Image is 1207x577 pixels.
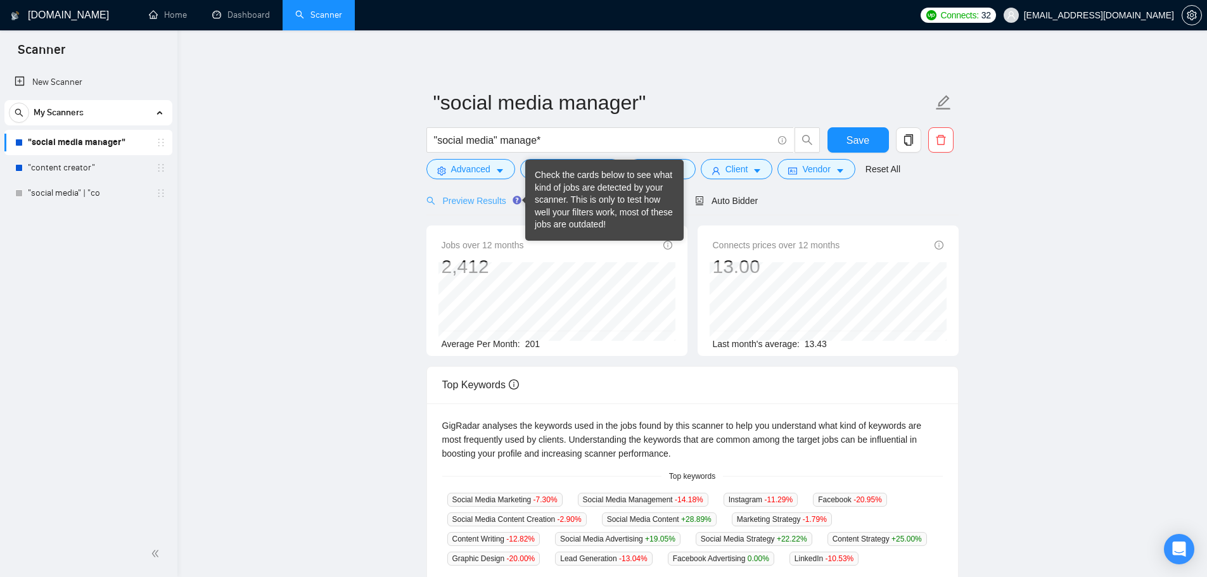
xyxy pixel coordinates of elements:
span: Social Media Marketing [447,493,563,507]
input: Search Freelance Jobs... [434,132,772,148]
span: -1.79 % [803,515,827,524]
a: Reset All [865,162,900,176]
button: Save [827,127,889,153]
span: info-circle [935,241,943,250]
span: Average Per Month: [442,339,520,349]
span: Facebook Advertising [668,552,774,566]
span: caret-down [836,166,845,175]
div: Tooltip anchor [511,194,523,206]
span: Social Media Content [602,512,717,526]
span: info-circle [663,241,672,250]
span: 13.43 [805,339,827,349]
span: Advanced [451,162,490,176]
span: Jobs over 12 months [442,238,524,252]
span: +19.05 % [645,535,675,543]
button: barsJob Categorycaret-down [520,159,622,179]
span: Preview Results [426,196,518,206]
button: search [9,103,29,123]
span: copy [897,134,921,146]
span: Social Media Management [578,493,708,507]
span: Social Media Content Creation [447,512,587,526]
span: search [10,108,29,117]
span: Vendor [802,162,830,176]
span: Top keywords [661,471,723,483]
button: idcardVendorcaret-down [777,159,855,179]
span: Graphic Design [447,552,540,566]
span: info-circle [509,379,519,390]
div: Check the cards below to see what kind of jobs are detected by your scanner. This is only to test... [535,169,674,231]
div: Open Intercom Messenger [1164,534,1194,564]
a: "content creator" [28,155,148,181]
span: Instagram [724,493,798,507]
span: Connects prices over 12 months [713,238,840,252]
span: setting [437,166,446,175]
span: Facebook [813,493,887,507]
span: Connects: [940,8,978,22]
span: caret-down [495,166,504,175]
img: upwork-logo.png [926,10,936,20]
span: Marketing Strategy [732,512,832,526]
a: homeHome [149,10,187,20]
span: +22.22 % [777,535,807,543]
span: double-left [151,547,163,560]
span: holder [156,137,166,148]
span: search [795,134,819,146]
button: delete [928,127,954,153]
button: userClientcaret-down [701,159,773,179]
span: robot [695,196,704,205]
a: "social media" | "co [28,181,148,206]
span: 0.00 % [748,554,769,563]
span: holder [156,163,166,173]
span: Social Media Strategy [696,532,812,546]
li: New Scanner [4,70,172,95]
span: +25.00 % [891,535,922,543]
button: search [795,127,820,153]
span: Auto Bidder [695,196,758,206]
div: GigRadar analyses the keywords used in the jobs found by this scanner to help you understand what... [442,419,943,460]
button: settingAdvancedcaret-down [426,159,515,179]
img: logo [11,6,20,26]
a: searchScanner [295,10,342,20]
span: Client [725,162,748,176]
div: Top Keywords [442,367,943,403]
span: -2.90 % [558,515,582,524]
a: New Scanner [15,70,162,95]
span: caret-down [753,166,762,175]
span: -20.95 % [853,495,882,504]
a: setting [1182,10,1202,20]
div: 2,412 [442,255,524,279]
span: 32 [981,8,991,22]
span: Scanner [8,41,75,67]
span: -20.00 % [507,554,535,563]
span: Save [846,132,869,148]
span: info-circle [778,136,786,144]
input: Scanner name... [433,87,933,118]
span: user [1007,11,1016,20]
span: LinkedIn [789,552,859,566]
span: search [426,196,435,205]
span: -10.53 % [826,554,854,563]
span: user [712,166,720,175]
button: setting [1182,5,1202,25]
span: edit [935,94,952,111]
span: Content Strategy [827,532,927,546]
a: "social media manager" [28,130,148,155]
span: idcard [788,166,797,175]
span: -11.29 % [764,495,793,504]
span: -14.18 % [675,495,703,504]
a: dashboardDashboard [212,10,270,20]
span: Social Media Advertising [555,532,680,546]
span: -7.30 % [533,495,558,504]
span: +28.89 % [681,515,712,524]
span: 201 [525,339,540,349]
span: My Scanners [34,100,84,125]
span: -12.82 % [506,535,535,543]
span: -13.04 % [619,554,648,563]
span: setting [1182,10,1201,20]
span: Lead Generation [555,552,652,566]
span: Content Writing [447,532,540,546]
button: copy [896,127,921,153]
li: My Scanners [4,100,172,206]
span: Last month's average: [713,339,800,349]
span: delete [929,134,953,146]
